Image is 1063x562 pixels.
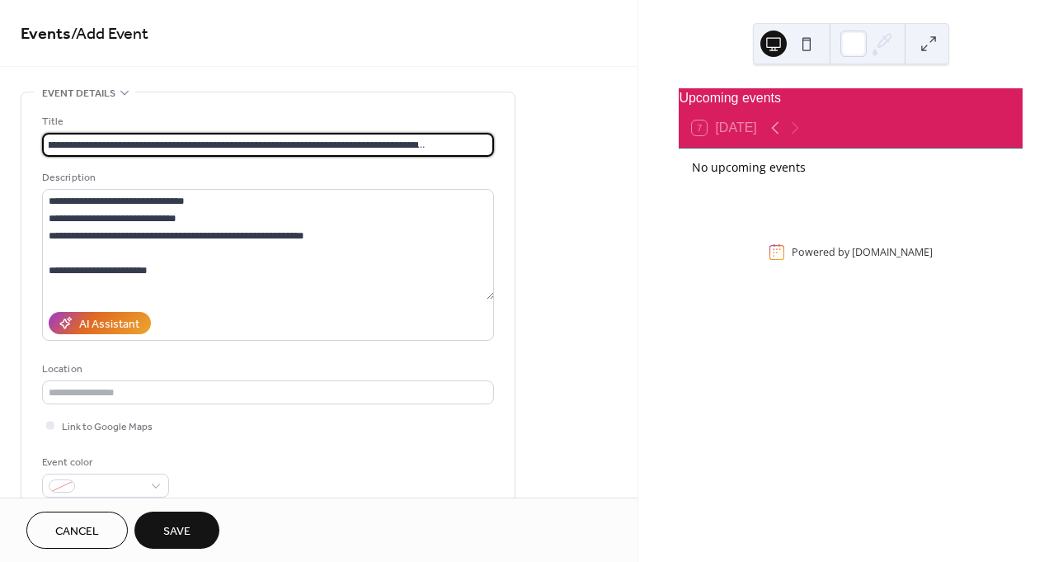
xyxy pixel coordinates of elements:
span: Link to Google Maps [62,418,153,436]
a: [DOMAIN_NAME] [852,245,933,259]
button: AI Assistant [49,312,151,334]
span: Cancel [55,523,99,541]
div: Title [42,113,491,130]
div: AI Assistant [79,316,139,333]
div: Description [42,169,491,187]
span: Event details [42,85,115,102]
a: Events [21,18,71,50]
div: Powered by [792,245,933,259]
div: Event color [42,454,166,471]
span: / Add Event [71,18,148,50]
button: Cancel [26,512,128,549]
div: No upcoming events [692,158,1009,176]
button: Save [134,512,219,549]
div: Location [42,361,491,378]
span: Save [163,523,190,541]
div: Upcoming events [679,88,1023,108]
